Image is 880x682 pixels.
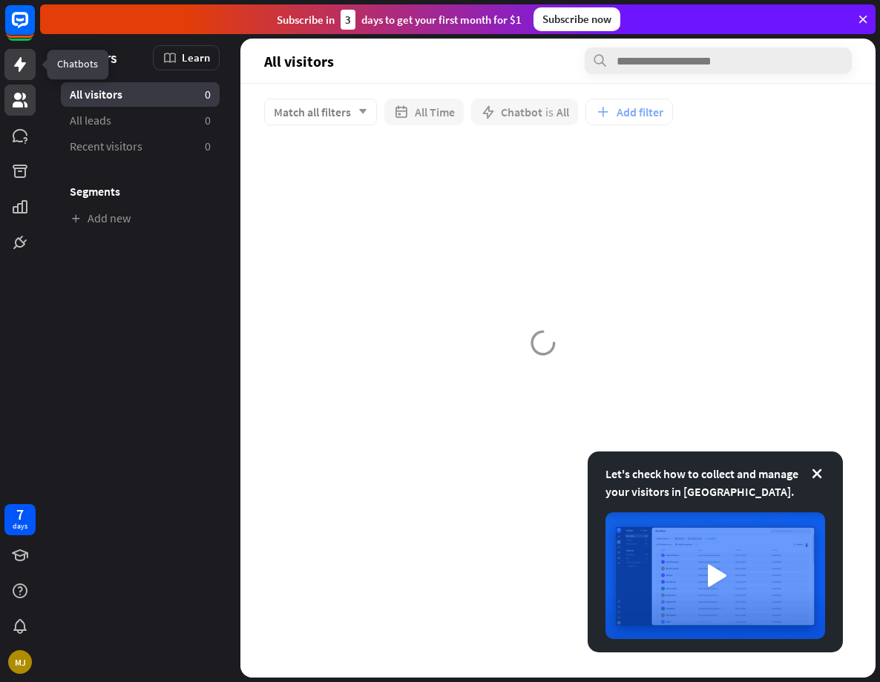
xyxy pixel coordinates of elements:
[4,504,36,535] a: 7 days
[61,184,220,199] h3: Segments
[70,113,111,128] span: All leads
[341,10,355,30] div: 3
[277,10,522,30] div: Subscribe in days to get your first month for $1
[8,650,32,674] div: MJ
[605,512,825,639] img: image
[12,6,56,50] button: Open LiveChat chat widget
[16,508,24,521] div: 7
[264,53,334,70] span: All visitors
[205,87,211,102] aside: 0
[61,134,220,159] a: Recent visitors 0
[533,7,620,31] div: Subscribe now
[13,521,27,532] div: days
[70,139,142,154] span: Recent visitors
[205,113,211,128] aside: 0
[205,139,211,154] aside: 0
[605,465,825,500] div: Let's check how to collect and manage your visitors in [GEOGRAPHIC_DATA].
[70,87,122,102] span: All visitors
[182,50,210,64] span: Learn
[61,206,220,231] a: Add new
[61,108,220,133] a: All leads 0
[70,49,117,66] span: Visitors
